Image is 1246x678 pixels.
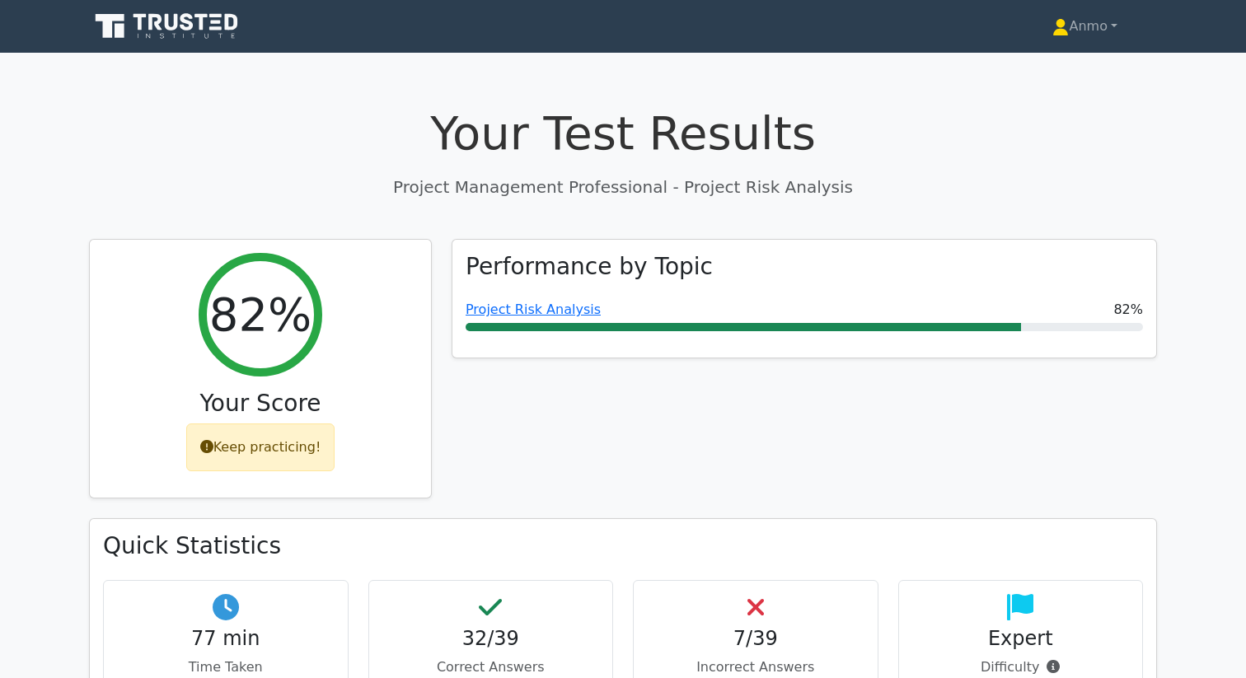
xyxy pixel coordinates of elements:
[209,287,311,342] h2: 82%
[1013,10,1157,43] a: Anmo
[117,657,335,677] p: Time Taken
[466,302,601,317] a: Project Risk Analysis
[1113,300,1143,320] span: 82%
[103,532,1143,560] h3: Quick Statistics
[647,657,864,677] p: Incorrect Answers
[647,627,864,651] h4: 7/39
[382,657,600,677] p: Correct Answers
[89,175,1157,199] p: Project Management Professional - Project Risk Analysis
[89,105,1157,161] h1: Your Test Results
[382,627,600,651] h4: 32/39
[103,390,418,418] h3: Your Score
[117,627,335,651] h4: 77 min
[186,423,335,471] div: Keep practicing!
[466,253,713,281] h3: Performance by Topic
[912,627,1130,651] h4: Expert
[912,657,1130,677] p: Difficulty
